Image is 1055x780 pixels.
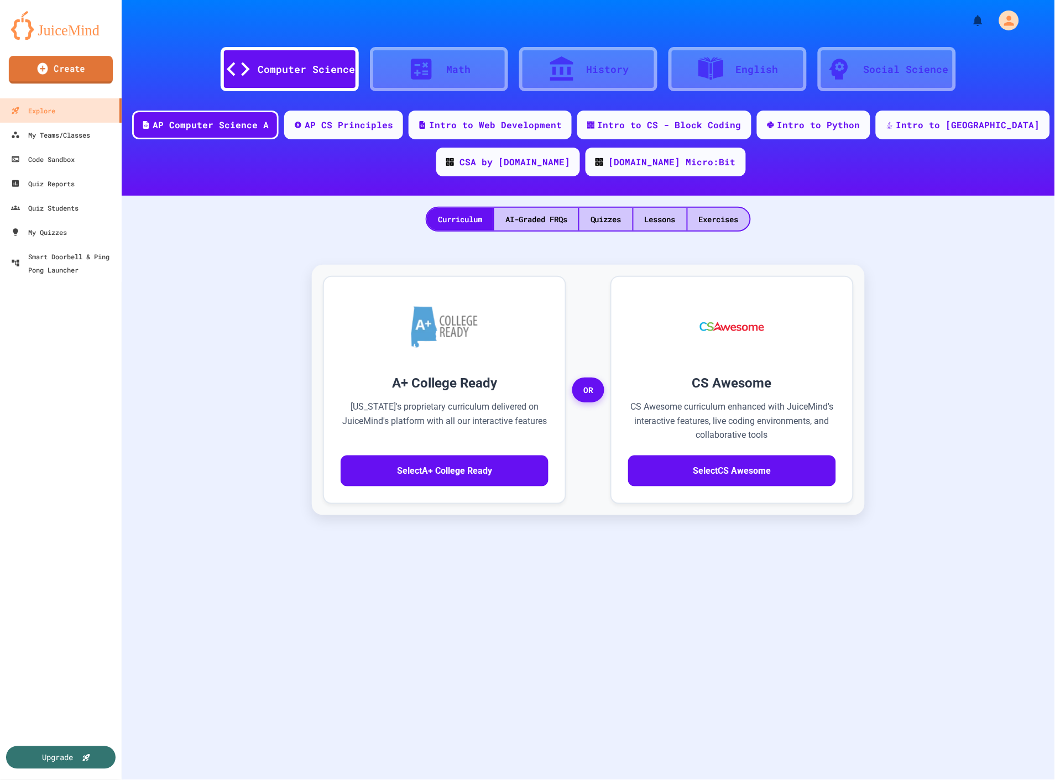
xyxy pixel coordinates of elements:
div: My Teams/Classes [11,128,90,142]
img: CODE_logo_RGB.png [596,158,603,166]
div: Code Sandbox [11,153,75,166]
div: History [587,62,629,77]
div: AI-Graded FRQs [494,208,578,231]
img: CS Awesome [689,294,776,360]
div: Social Science [864,62,949,77]
div: Lessons [634,208,687,231]
div: Intro to Python [777,118,860,132]
div: Curriculum [427,208,493,231]
div: Exercises [688,208,750,231]
div: Intro to CS - Block Coding [598,118,741,132]
div: CSA by [DOMAIN_NAME] [459,155,570,169]
div: Math [446,62,471,77]
div: Quizzes [579,208,633,231]
a: Create [9,56,113,83]
div: My Notifications [951,11,988,30]
div: My Quizzes [11,226,67,239]
div: Quiz Students [11,201,79,214]
div: Computer Science [258,62,355,77]
div: [DOMAIN_NAME] Micro:Bit [609,155,736,169]
div: Smart Doorbell & Ping Pong Launcher [11,250,117,276]
img: logo-orange.svg [11,11,111,40]
div: Explore [11,104,55,117]
span: OR [572,378,604,403]
div: AP Computer Science A [153,118,269,132]
h3: A+ College Ready [341,373,549,393]
div: Quiz Reports [11,177,75,190]
h3: CS Awesome [628,373,836,393]
button: SelectA+ College Ready [341,456,549,486]
div: English [736,62,779,77]
button: SelectCS Awesome [628,456,836,486]
div: Intro to Web Development [429,118,562,132]
div: AP CS Principles [305,118,393,132]
p: [US_STATE]'s proprietary curriculum delivered on JuiceMind's platform with all our interactive fe... [341,400,549,442]
img: A+ College Ready [411,306,478,348]
div: My Account [988,8,1022,33]
img: CODE_logo_RGB.png [446,158,454,166]
p: CS Awesome curriculum enhanced with JuiceMind's interactive features, live coding environments, a... [628,400,836,442]
div: Upgrade [43,752,74,763]
div: Intro to [GEOGRAPHIC_DATA] [896,118,1040,132]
